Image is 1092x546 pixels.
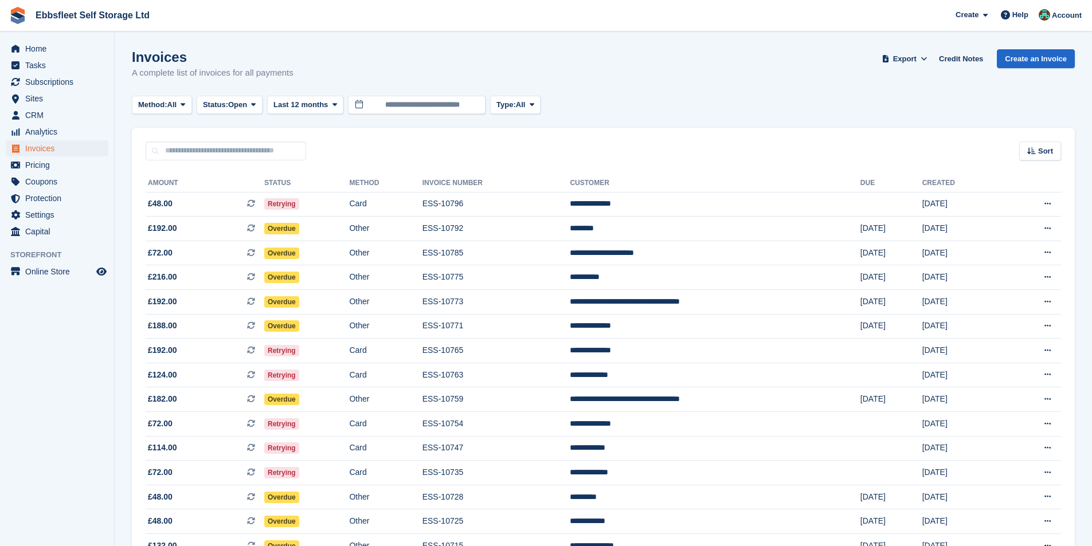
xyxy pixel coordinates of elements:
[860,265,922,290] td: [DATE]
[264,345,299,356] span: Retrying
[264,248,299,259] span: Overdue
[922,363,1003,387] td: [DATE]
[273,99,328,111] span: Last 12 months
[922,192,1003,217] td: [DATE]
[132,49,293,65] h1: Invoices
[490,96,541,115] button: Type: All
[422,363,570,387] td: ESS-10763
[31,6,154,25] a: Ebbsfleet Self Storage Ltd
[148,369,177,381] span: £124.00
[422,339,570,363] td: ESS-10765
[264,198,299,210] span: Retrying
[893,53,917,65] span: Export
[860,485,922,509] td: [DATE]
[25,74,94,90] span: Subscriptions
[422,192,570,217] td: ESS-10796
[922,485,1003,509] td: [DATE]
[860,509,922,534] td: [DATE]
[570,174,860,193] th: Customer
[9,7,26,24] img: stora-icon-8386f47178a22dfd0bd8f6a31ec36ba5ce8667c1dd55bd0f319d3a0aa187defe.svg
[422,485,570,509] td: ESS-10728
[25,107,94,123] span: CRM
[349,485,422,509] td: Other
[264,442,299,454] span: Retrying
[422,436,570,461] td: ESS-10747
[148,418,173,430] span: £72.00
[422,412,570,437] td: ESS-10754
[422,314,570,339] td: ESS-10771
[6,91,108,107] a: menu
[148,466,173,478] span: £72.00
[148,271,177,283] span: £216.00
[25,264,94,280] span: Online Store
[6,174,108,190] a: menu
[148,247,173,259] span: £72.00
[922,217,1003,241] td: [DATE]
[349,387,422,412] td: Other
[6,107,108,123] a: menu
[349,290,422,315] td: Other
[422,241,570,265] td: ESS-10785
[349,461,422,485] td: Card
[148,442,177,454] span: £114.00
[264,467,299,478] span: Retrying
[267,96,343,115] button: Last 12 months
[132,96,192,115] button: Method: All
[6,57,108,73] a: menu
[422,387,570,412] td: ESS-10759
[1038,146,1053,157] span: Sort
[6,74,108,90] a: menu
[422,509,570,534] td: ESS-10725
[349,363,422,387] td: Card
[6,264,108,280] a: menu
[1039,9,1050,21] img: George Spring
[264,418,299,430] span: Retrying
[148,320,177,332] span: £188.00
[25,124,94,140] span: Analytics
[264,174,349,193] th: Status
[264,394,299,405] span: Overdue
[997,49,1075,68] a: Create an Invoice
[922,436,1003,461] td: [DATE]
[6,223,108,239] a: menu
[6,124,108,140] a: menu
[860,217,922,241] td: [DATE]
[264,296,299,308] span: Overdue
[148,515,173,527] span: £48.00
[422,217,570,241] td: ESS-10792
[264,492,299,503] span: Overdue
[879,49,930,68] button: Export
[422,461,570,485] td: ESS-10735
[422,265,570,290] td: ESS-10775
[264,272,299,283] span: Overdue
[25,140,94,156] span: Invoices
[148,222,177,234] span: £192.00
[197,96,263,115] button: Status: Open
[349,265,422,290] td: Other
[167,99,177,111] span: All
[264,223,299,234] span: Overdue
[956,9,979,21] span: Create
[148,296,177,308] span: £192.00
[25,207,94,223] span: Settings
[203,99,228,111] span: Status:
[922,241,1003,265] td: [DATE]
[25,223,94,239] span: Capital
[349,174,422,193] th: Method
[349,436,422,461] td: Card
[934,49,988,68] a: Credit Notes
[922,314,1003,339] td: [DATE]
[922,290,1003,315] td: [DATE]
[146,174,264,193] th: Amount
[860,290,922,315] td: [DATE]
[148,393,177,405] span: £182.00
[422,290,570,315] td: ESS-10773
[264,516,299,527] span: Overdue
[138,99,167,111] span: Method:
[25,190,94,206] span: Protection
[25,57,94,73] span: Tasks
[349,217,422,241] td: Other
[516,99,526,111] span: All
[349,314,422,339] td: Other
[860,387,922,412] td: [DATE]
